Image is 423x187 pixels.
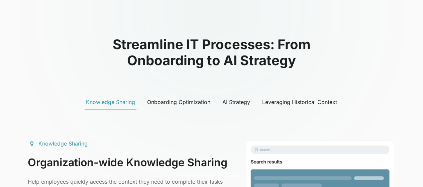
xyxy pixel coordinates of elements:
[390,155,423,187] iframe: Chat Widget
[147,98,210,106] div: Onboarding Optimization
[38,139,88,148] div: Knowledge Sharing
[222,98,250,106] div: AI Strategy
[86,98,135,106] div: Knowledge Sharing
[21,36,402,69] h2: Streamline IT Processes: From Onboarding to AI Strategy
[262,98,337,106] div: Leveraging Historical Context
[28,156,228,170] h3: Organization-wide Knowledge Sharing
